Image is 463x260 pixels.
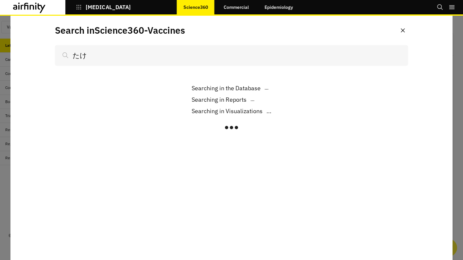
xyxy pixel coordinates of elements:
[192,84,268,93] div: ...
[192,107,263,115] p: Searching in Visualizations
[192,95,247,104] p: Searching in Reports
[55,24,185,37] p: Search in Science360 - Vaccines
[192,95,254,104] div: ...
[437,2,443,13] button: Search
[55,45,408,65] input: Search...
[398,25,408,36] button: Close
[192,107,271,115] div: ...
[86,4,131,10] p: [MEDICAL_DATA]
[76,2,131,13] button: [MEDICAL_DATA]
[183,5,208,10] p: Science360
[192,84,261,93] p: Searching in the Database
